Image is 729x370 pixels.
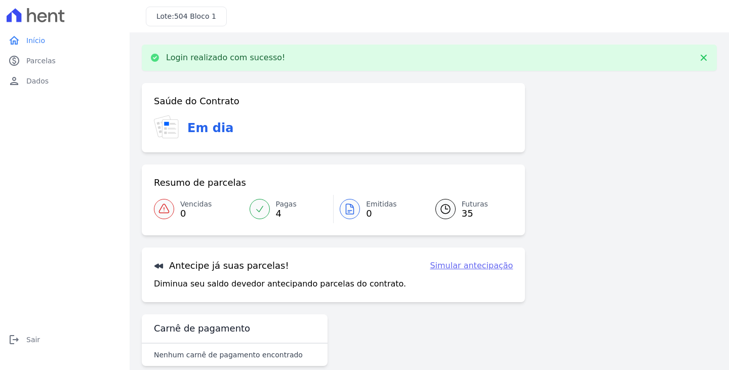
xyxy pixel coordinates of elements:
[26,76,49,86] span: Dados
[154,260,289,272] h3: Antecipe já suas parcelas!
[154,278,406,290] p: Diminua seu saldo devedor antecipando parcelas do contrato.
[187,119,233,137] h3: Em dia
[462,199,488,210] span: Futuras
[154,322,250,335] h3: Carnê de pagamento
[154,350,303,360] p: Nenhum carnê de pagamento encontrado
[4,30,126,51] a: homeInício
[166,53,286,63] p: Login realizado com sucesso!
[462,210,488,218] span: 35
[8,334,20,346] i: logout
[366,199,397,210] span: Emitidas
[180,199,212,210] span: Vencidas
[276,210,297,218] span: 4
[366,210,397,218] span: 0
[8,75,20,87] i: person
[423,195,513,223] a: Futuras 35
[26,56,56,66] span: Parcelas
[334,195,423,223] a: Emitidas 0
[154,95,239,107] h3: Saúde do Contrato
[276,199,297,210] span: Pagas
[8,55,20,67] i: paid
[4,51,126,71] a: paidParcelas
[154,195,244,223] a: Vencidas 0
[8,34,20,47] i: home
[156,11,216,22] h3: Lote:
[174,12,216,20] span: 504 Bloco 1
[180,210,212,218] span: 0
[4,71,126,91] a: personDados
[26,335,40,345] span: Sair
[244,195,334,223] a: Pagas 4
[154,177,246,189] h3: Resumo de parcelas
[430,260,513,272] a: Simular antecipação
[26,35,45,46] span: Início
[4,330,126,350] a: logoutSair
